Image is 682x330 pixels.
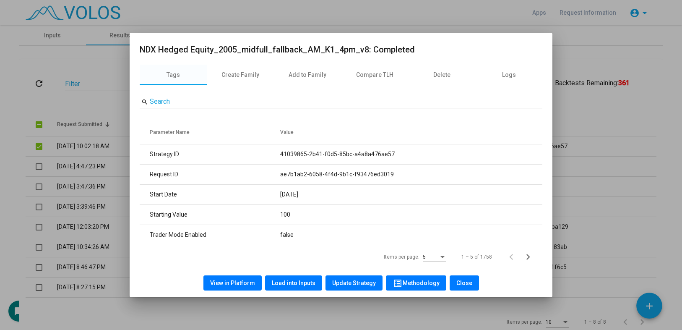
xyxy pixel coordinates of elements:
[386,275,446,291] button: Methodology
[280,164,542,184] td: ae7b1ab2-6058-4f4d-9b1c-f93476ed3019
[210,280,255,286] span: View in Platform
[423,254,426,260] span: 5
[272,280,315,286] span: Load into Inputs
[505,249,522,265] button: Previous page
[203,275,262,291] button: View in Platform
[393,280,440,286] span: Methodology
[265,275,322,291] button: Load into Inputs
[140,120,280,144] th: Parameter Name
[289,71,326,79] div: Add to Family
[167,71,180,79] div: Tags
[461,253,492,261] div: 1 – 5 of 1758
[280,184,542,204] td: [DATE]
[456,280,472,286] span: Close
[332,280,376,286] span: Update Strategy
[450,275,479,291] button: Close
[140,43,542,56] h2: NDX Hedged Equity_2005_midfull_fallback_AM_K1_4pm_v8: Completed
[502,71,516,79] div: Logs
[384,253,419,261] div: Items per page:
[280,204,542,225] td: 100
[221,71,259,79] div: Create Family
[356,71,393,79] div: Compare TLH
[140,184,280,204] td: Start Date
[280,120,542,144] th: Value
[140,225,280,245] td: Trader Mode Enabled
[433,71,450,79] div: Delete
[522,249,539,265] button: Next page
[393,278,403,288] mat-icon: list_alt
[423,254,446,260] mat-select: Items per page:
[140,144,280,164] td: Strategy ID
[280,225,542,245] td: false
[325,275,383,291] button: Update Strategy
[280,144,542,164] td: 41039865-2b41-f0d5-85bc-a4a8a476ae57
[140,204,280,225] td: Starting Value
[141,98,148,106] mat-icon: search
[140,164,280,184] td: Request ID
